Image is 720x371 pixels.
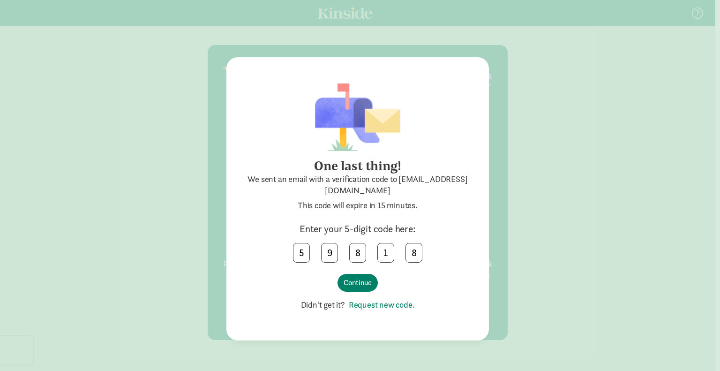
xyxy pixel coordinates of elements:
[345,299,415,310] a: Request new code.
[245,299,470,310] p: Didn't get it?
[245,159,470,174] div: One last thing!
[245,200,470,211] p: This code will expire in 15 minutes.
[337,274,378,292] button: Continue
[245,222,470,235] div: Enter your 5-digit code here:
[245,174,470,196] p: We sent an email with a verification code to [EMAIL_ADDRESS][DOMAIN_NAME]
